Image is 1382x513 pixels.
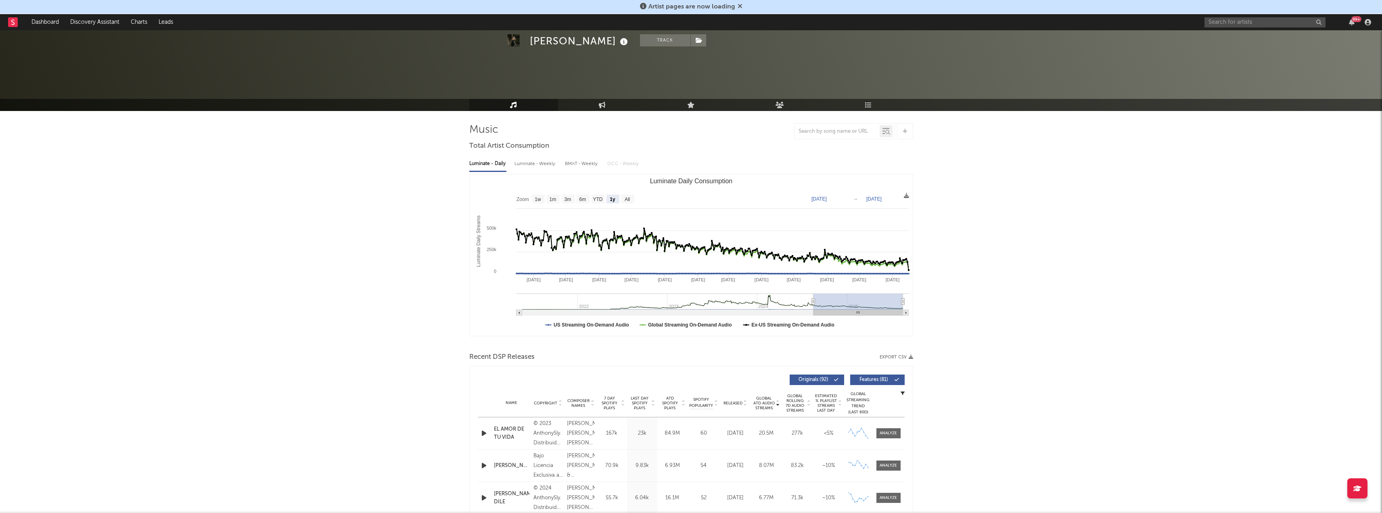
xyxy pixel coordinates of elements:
div: 20.5M [753,429,780,438]
div: 70.9k [599,462,625,470]
span: Copyright [534,401,557,406]
div: [DATE] [722,494,749,502]
div: BMAT - Weekly [565,157,599,171]
span: Artist pages are now loading [648,4,735,10]
text: [DATE] [527,277,541,282]
text: Luminate Daily Streams [476,216,481,267]
button: Features(81) [850,375,905,385]
div: 6.93M [659,462,686,470]
svg: Luminate Daily Consumption [470,174,913,336]
span: Estimated % Playlist Streams Last Day [815,394,837,413]
text: [DATE] [885,277,899,282]
div: © 2023 AnthonySly. Distribuido en forma exclusiva por Warner Music Chile S.A. [533,419,563,448]
text: [DATE] [754,277,768,282]
span: Total Artist Consumption [469,141,549,151]
div: 84.9M [659,429,686,438]
button: Export CSV [880,355,913,360]
button: Originals(92) [790,375,844,385]
text: 6m [579,197,586,202]
text: 3m [564,197,571,202]
span: Composer Names [567,398,590,408]
div: Bajo Licencia Exclusiva a Warner Music Chile S.A., © 2024 Mojo Latam LLC [533,451,563,480]
div: 60 [690,429,718,438]
div: [PERSON_NAME] [PERSON_NAME], [PERSON_NAME] & [PERSON_NAME] [567,419,595,448]
text: 250k [487,247,496,252]
div: © 2024 AnthonySly. Distribuido en forma exclusiva por Warner Music Chile S.A. [533,484,563,513]
div: Luminate - Daily [469,157,506,171]
a: Dashboard [26,14,65,30]
a: Leads [153,14,179,30]
text: Global Streaming On-Demand Audio [648,322,732,328]
span: Released [723,401,742,406]
button: Track [640,34,690,46]
div: Name [494,400,529,406]
div: 8.07M [753,462,780,470]
text: [DATE] [721,277,735,282]
div: 99 + [1351,16,1361,22]
text: US Streaming On-Demand Audio [554,322,629,328]
text: [DATE] [786,277,801,282]
text: 1w [535,197,541,202]
div: <5% [815,429,842,438]
div: 16.1M [659,494,686,502]
text: 1y [610,197,615,202]
text: YTD [593,197,602,202]
div: 55.7k [599,494,625,502]
span: Global Rolling 7D Audio Streams [784,394,806,413]
div: 52 [690,494,718,502]
button: 99+ [1349,19,1355,25]
div: 6.04k [629,494,655,502]
a: Discovery Assistant [65,14,125,30]
text: [DATE] [592,277,606,282]
div: [PERSON_NAME] [PERSON_NAME] [PERSON_NAME], [PERSON_NAME] & [PERSON_NAME] [567,484,595,513]
text: [DATE] [852,277,866,282]
a: EL AMOR DE TU VIDA [494,425,529,441]
text: [DATE] [658,277,672,282]
text: 0 [493,269,496,274]
text: 1m [549,197,556,202]
text: 500k [487,226,496,230]
div: 83.2k [784,462,811,470]
text: [DATE] [624,277,638,282]
span: Spotify Popularity [689,397,713,409]
span: Dismiss [738,4,742,10]
div: [PERSON_NAME] [530,34,630,48]
div: 277k [784,429,811,438]
text: [DATE] [559,277,573,282]
text: [DATE] [811,196,827,202]
text: → [853,196,858,202]
div: Global Streaming Trend (Last 60D) [846,391,870,415]
div: Luminate - Weekly [514,157,557,171]
span: Recent DSP Releases [469,352,535,362]
span: Originals ( 92 ) [795,377,832,382]
text: All [624,197,629,202]
span: Last Day Spotify Plays [629,396,650,410]
div: 6.77M [753,494,780,502]
text: Ex-US Streaming On-Demand Audio [751,322,834,328]
a: [PERSON_NAME] [494,462,529,470]
input: Search for artists [1204,17,1326,27]
div: ~ 10 % [815,462,842,470]
a: Charts [125,14,153,30]
a: [PERSON_NAME] DILE [494,490,529,506]
text: [DATE] [820,277,834,282]
div: 23k [629,429,655,438]
span: 7 Day Spotify Plays [599,396,620,410]
text: [DATE] [691,277,705,282]
input: Search by song name or URL [794,128,880,135]
div: [PERSON_NAME] [PERSON_NAME] & [PERSON_NAME] [PERSON_NAME] [567,451,595,480]
text: [DATE] [866,196,882,202]
div: [DATE] [722,429,749,438]
div: [DATE] [722,462,749,470]
div: 71.3k [784,494,811,502]
div: 54 [690,462,718,470]
span: Features ( 81 ) [855,377,893,382]
text: Zoom [516,197,529,202]
div: ~ 10 % [815,494,842,502]
span: ATD Spotify Plays [659,396,681,410]
div: 9.83k [629,462,655,470]
text: Luminate Daily Consumption [650,178,732,184]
